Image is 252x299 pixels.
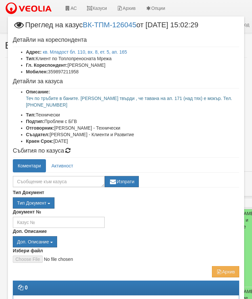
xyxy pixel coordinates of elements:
li: Проблем с БГВ [26,118,239,125]
b: Адрес: [26,49,42,55]
button: Доп. Описание [13,236,57,247]
span: Преглед на казус от [DATE] 15:02:29 [13,21,198,34]
b: Краен Срок: [26,138,53,144]
b: Тип: [26,112,36,117]
li: Клиент по Топлопреносната Мрежа [26,55,239,62]
li: Технически [26,112,239,118]
button: Изпрати [105,176,139,187]
a: Коментари [13,159,46,172]
a: Активност [47,159,78,172]
button: Тип Документ [13,197,54,209]
span: Тип Документ [17,200,46,206]
div: Двоен клик, за изчистване на избраната стойност. [13,236,239,247]
li: [PERSON_NAME] [26,62,239,68]
li: [PERSON_NAME] - Технически [26,125,239,131]
li: 359897211958 [26,68,239,75]
label: Избери файл [13,247,43,254]
b: Създател: [26,132,50,137]
h4: Детайли за казуса [13,78,239,85]
b: Гл. Кореспондент: [26,62,68,68]
a: кв. Младост бл. 110, вх. 8, ет. 5, ап. 165 [43,49,127,55]
b: Тип: [26,56,36,61]
h4: Събития по казуса [13,148,239,154]
input: Казус № [13,217,105,228]
a: ВК-ТПМ-126045 [83,21,136,29]
b: Мобилен: [26,69,48,74]
strong: 0 [25,285,28,290]
span: Доп. Описание [17,239,49,244]
label: Тип Документ [13,189,44,196]
label: Документ № [13,209,41,215]
div: Двоен клик, за изчистване на избраната стойност. [13,197,239,209]
b: Подтип: [26,119,44,124]
label: Доп. Описание [13,228,47,235]
h4: Детайли на кореспондента [13,37,239,43]
b: Описание: [26,89,50,94]
li: [PERSON_NAME] - Клиенти и Развитие [26,131,239,138]
li: [DATE] [26,138,239,144]
b: Отговорник: [26,125,54,131]
p: Теч по тръбите в баните. [PERSON_NAME] твърди , че тавана на ап. 171 (над тях) е мокър. Тел.[PHON... [26,95,239,108]
button: Архив [212,266,239,277]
